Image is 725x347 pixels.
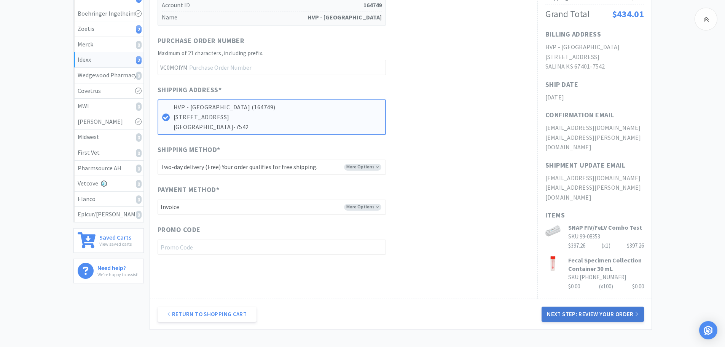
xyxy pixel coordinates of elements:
[568,223,644,232] h3: SNAP FIV/FeLV Combo Test
[545,223,561,238] img: a55ce73a2b40437891d2821fda91277c_175122.png
[78,148,140,158] div: First Vet
[545,110,614,121] h1: Confirmation Email
[74,68,143,83] a: Wedgewood Pharmacy0
[136,133,142,142] i: 0
[78,194,140,204] div: Elanco
[568,282,644,291] div: $0.00
[627,241,644,250] div: $397.26
[136,41,142,49] i: 0
[699,321,717,339] div: Open Intercom Messenger
[545,29,601,40] h1: Billing Address
[99,240,132,248] p: View saved carts
[568,273,626,281] span: SKU: [PHONE_NUMBER]
[599,282,613,291] div: (x 100 )
[74,161,143,176] a: Pharmsource AH0
[568,233,600,240] span: SKU: 99-08353
[78,70,140,80] div: Wedgewood Pharmacy
[136,165,142,173] i: 0
[74,6,143,22] a: Boehringer Ingelheim
[545,183,644,202] h2: [EMAIL_ADDRESS][PERSON_NAME][DOMAIN_NAME]
[73,228,144,253] a: Saved CartsView saved carts
[78,86,140,96] div: Covetrus
[158,184,220,195] span: Payment Method *
[158,240,386,255] input: Promo Code
[74,114,143,130] a: [PERSON_NAME]
[136,56,142,64] i: 2
[78,55,140,65] div: Idexx
[545,42,644,52] h2: HVP - [GEOGRAPHIC_DATA]
[158,307,257,322] a: Return to Shopping Cart
[545,79,578,90] h1: Ship Date
[545,256,561,271] img: 1b29f8be5a42438fbc51caeb0f84234d_175166.jpg
[78,163,140,173] div: Pharmsource AH
[174,102,381,112] p: HVP - [GEOGRAPHIC_DATA] (164749)
[136,25,142,34] i: 2
[136,72,142,80] i: 0
[136,195,142,204] i: 0
[136,180,142,188] i: 0
[136,211,142,219] i: 0
[174,112,381,122] p: [STREET_ADDRESS]
[74,207,143,222] a: Epicur/[PERSON_NAME]0
[97,271,139,278] p: We're happy to assist!
[158,224,201,235] span: Promo Code
[74,130,143,145] a: Midwest0
[545,93,644,102] h2: [DATE]
[78,24,140,34] div: Zoetis
[158,60,386,75] input: Purchase Order Number
[545,160,626,171] h1: Shipment Update Email
[602,241,610,250] div: (x 1 )
[74,83,143,99] a: Covetrus
[78,9,140,19] div: Boehringer Ingelheim
[568,241,644,250] div: $397.26
[78,179,140,189] div: Vetcove
[632,282,644,291] div: $0.00
[78,101,140,111] div: MWI
[158,144,220,155] span: Shipping Method *
[174,122,381,132] p: [GEOGRAPHIC_DATA]-7542
[158,35,245,46] span: Purchase Order Number
[545,173,644,183] h2: [EMAIL_ADDRESS][DOMAIN_NAME]
[74,21,143,37] a: Zoetis2
[74,176,143,192] a: Vetcove0
[74,37,143,53] a: Merck0
[74,192,143,207] a: Elanco0
[136,149,142,157] i: 0
[308,13,382,22] strong: HVP - [GEOGRAPHIC_DATA]
[363,0,382,10] strong: 164749
[545,133,644,152] h2: [EMAIL_ADDRESS][PERSON_NAME][DOMAIN_NAME]
[545,210,644,221] h1: Items
[99,232,132,240] h6: Saved Carts
[545,123,644,133] h2: [EMAIL_ADDRESS][DOMAIN_NAME]
[568,256,644,273] h3: Fecal Specimen Collection Container 30 mL
[545,52,644,62] h2: [STREET_ADDRESS]
[545,7,590,21] div: Grand Total
[74,52,143,68] a: Idexx2
[545,62,644,72] h2: SALINA KS 67401-7542
[158,50,264,57] span: Maximum of 21 characters, including prefix.
[612,8,644,20] span: $434.01
[542,307,644,322] button: Next Step: Review Your Order
[158,60,189,75] span: VC0MOIYM
[74,99,143,114] a: MWI0
[97,263,139,271] h6: Need help?
[78,117,140,127] div: [PERSON_NAME]
[78,209,140,219] div: Epicur/[PERSON_NAME]
[74,145,143,161] a: First Vet0
[158,85,222,96] span: Shipping Address *
[162,11,382,24] h5: Name
[78,132,140,142] div: Midwest
[78,40,140,50] div: Merck
[136,102,142,111] i: 0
